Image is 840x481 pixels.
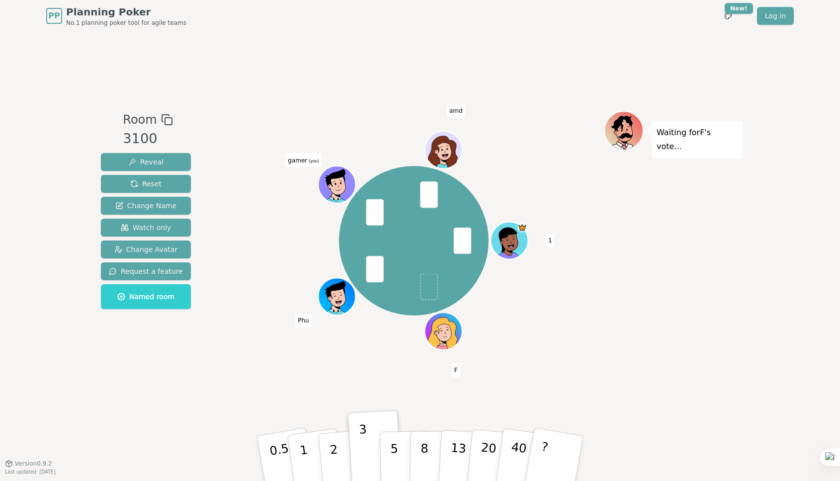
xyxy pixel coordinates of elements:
[48,10,60,22] span: PP
[101,153,191,171] button: Reveal
[5,469,56,475] span: Last updated: [DATE]
[295,314,311,328] span: Click to change your name
[757,7,794,25] a: Log in
[452,363,460,377] span: Click to change your name
[517,223,527,233] span: 1 is the host
[101,284,191,309] button: Named room
[123,129,172,149] div: 3100
[115,201,176,211] span: Change Name
[46,5,186,27] a: PPPlanning PokerNo.1 planning poker tool for agile teams
[359,422,370,477] p: 3
[109,266,183,276] span: Request a feature
[101,197,191,215] button: Change Name
[719,7,737,25] button: New!
[66,19,186,27] span: No.1 planning poker tool for agile teams
[101,240,191,258] button: Change Avatar
[546,234,555,247] span: Click to change your name
[15,460,52,468] span: Version 0.9.2
[101,175,191,193] button: Reset
[307,159,319,163] span: (you)
[101,262,191,280] button: Request a feature
[66,5,186,19] span: Planning Poker
[117,292,174,302] span: Named room
[447,104,465,118] span: Click to change your name
[725,3,753,14] div: New!
[121,223,171,233] span: Watch only
[130,179,162,189] span: Reset
[123,111,157,129] span: Room
[101,219,191,237] button: Watch only
[128,157,164,167] span: Reveal
[319,167,354,202] button: Click to change your avatar
[657,126,738,154] p: Waiting for F 's vote...
[285,154,321,167] span: Click to change your name
[114,244,178,254] span: Change Avatar
[5,460,52,468] button: Version0.9.2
